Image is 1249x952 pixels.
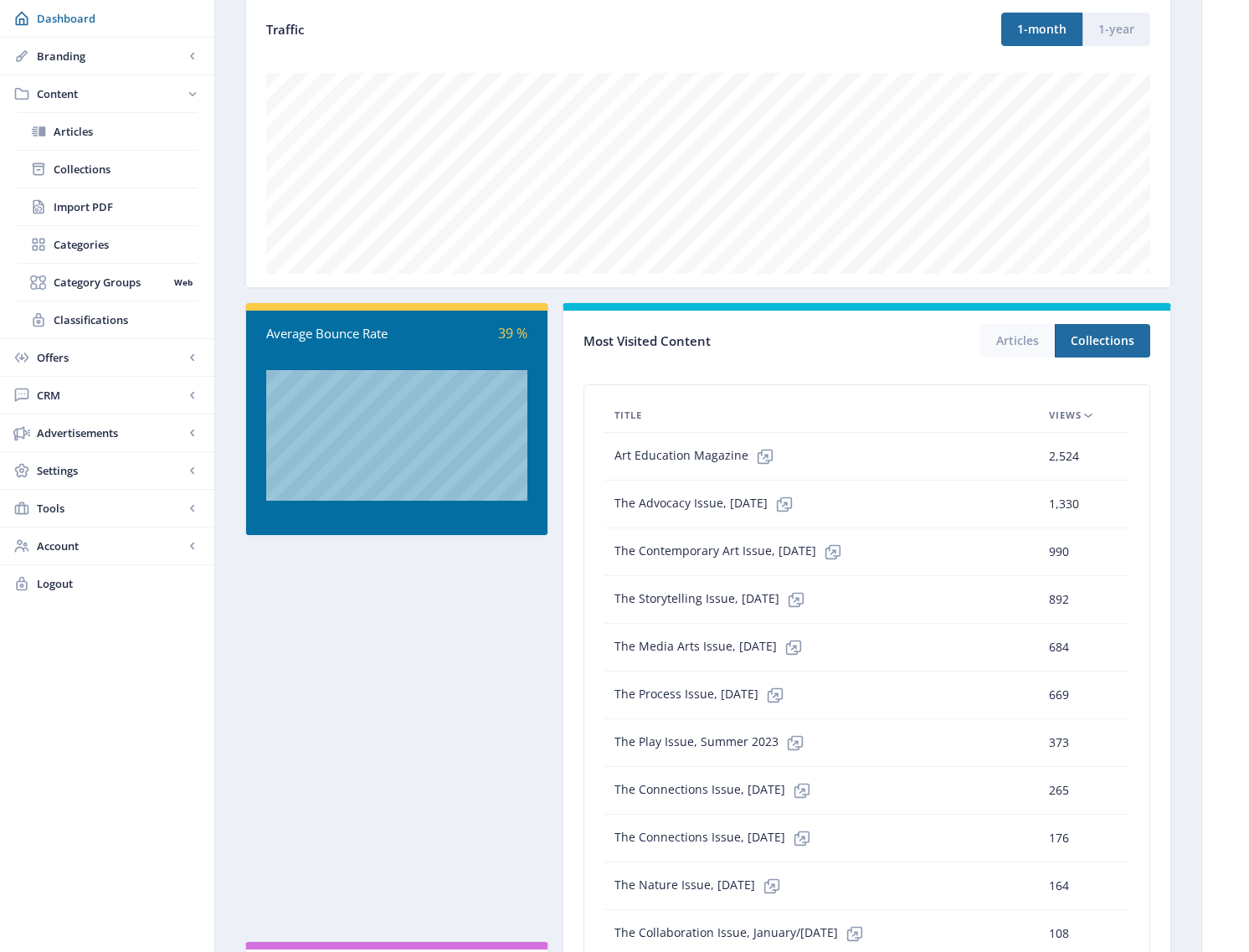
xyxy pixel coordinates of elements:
div: Most Visited Content [583,328,866,354]
div: Average Bounce Rate [266,324,397,343]
span: The Process Issue, [DATE] [614,678,792,712]
span: The Play Issue, Summer 2023 [614,726,812,759]
span: Import PDF [54,198,198,215]
span: The Connections Issue, [DATE] [614,774,819,807]
span: CRM [37,387,184,404]
a: Collections [17,151,198,188]
span: The Contemporary Art Issue, [DATE] [614,535,850,569]
nb-badge: Web [168,274,198,291]
span: Art Education Magazine [614,440,782,473]
span: 892 [1049,589,1069,610]
span: 990 [1049,542,1069,562]
div: Traffic [266,20,708,39]
span: Categories [54,236,198,253]
span: Tools [37,500,184,517]
span: Category Groups [54,274,168,291]
span: Dashboard [37,10,201,27]
span: Settings [37,462,184,479]
span: The Media Arts Issue, [DATE] [614,630,810,664]
span: 2,524 [1049,446,1079,466]
button: 1-month [1001,13,1082,46]
span: The Storytelling Issue, [DATE] [614,583,813,616]
span: The Connections Issue, [DATE] [614,821,819,855]
a: Import PDF [17,188,198,225]
span: 265 [1049,780,1069,800]
span: Account [37,538,184,554]
span: 1,330 [1049,494,1079,514]
span: Collections [54,161,198,178]
span: Views [1049,405,1082,425]
span: 684 [1049,637,1069,657]
button: Articles [980,324,1055,358]
button: 1-year [1082,13,1150,46]
span: Logout [37,575,201,592]
a: Category GroupsWeb [17,264,198,301]
span: 373 [1049,733,1069,753]
button: Collections [1055,324,1150,358]
span: 164 [1049,876,1069,896]
span: 39 % [498,324,527,342]
a: Articles [17,113,198,150]
a: Categories [17,226,198,263]
span: The Advocacy Issue, [DATE] [614,487,801,521]
a: Classifications [17,301,198,338]
span: The Nature Issue, [DATE] [614,869,789,903]
span: 176 [1049,828,1069,848]
span: Articles [54,123,198,140]
span: Offers [37,349,184,366]
span: Branding [37,48,184,64]
span: 669 [1049,685,1069,705]
span: Advertisements [37,425,184,441]
span: Title [614,405,642,425]
span: Classifications [54,311,198,328]
span: Content [37,85,184,102]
